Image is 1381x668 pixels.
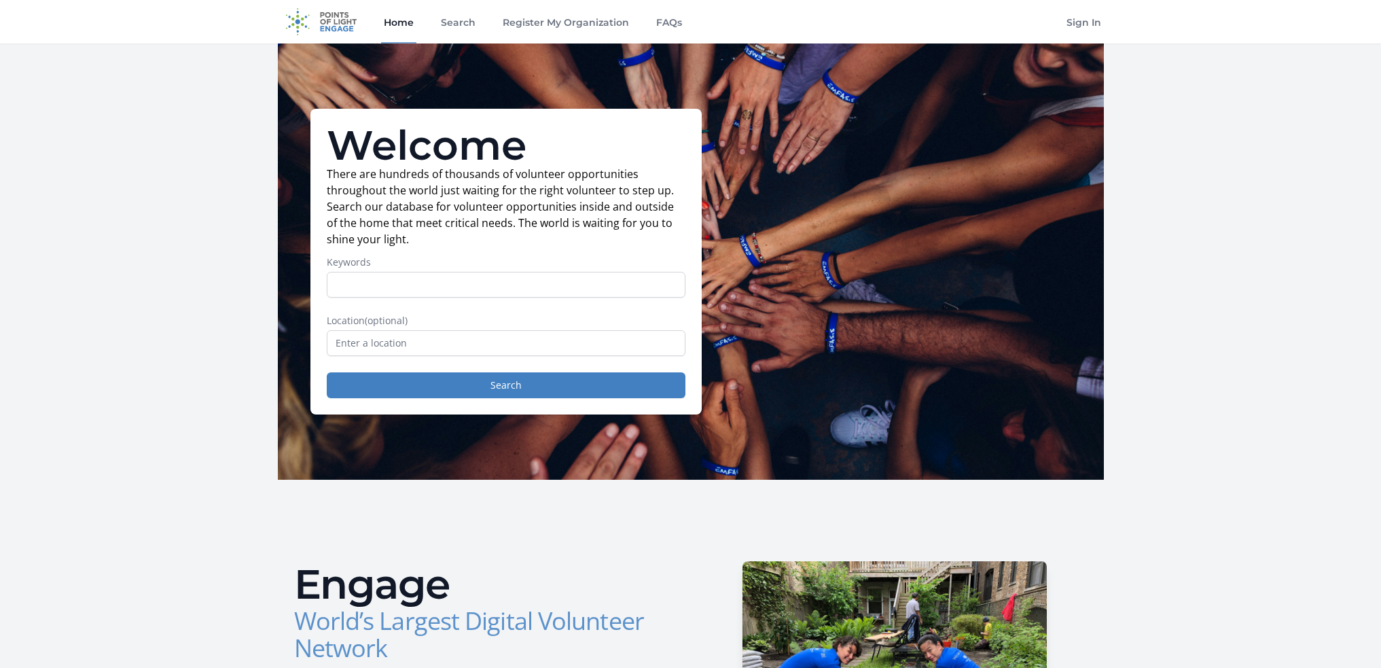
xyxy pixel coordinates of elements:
[294,564,680,605] h2: Engage
[294,608,680,662] h3: World’s Largest Digital Volunteer Network
[327,372,685,398] button: Search
[327,256,685,269] label: Keywords
[327,125,685,166] h1: Welcome
[365,314,408,327] span: (optional)
[327,166,685,247] p: There are hundreds of thousands of volunteer opportunities throughout the world just waiting for ...
[327,330,685,356] input: Enter a location
[327,314,685,328] label: Location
